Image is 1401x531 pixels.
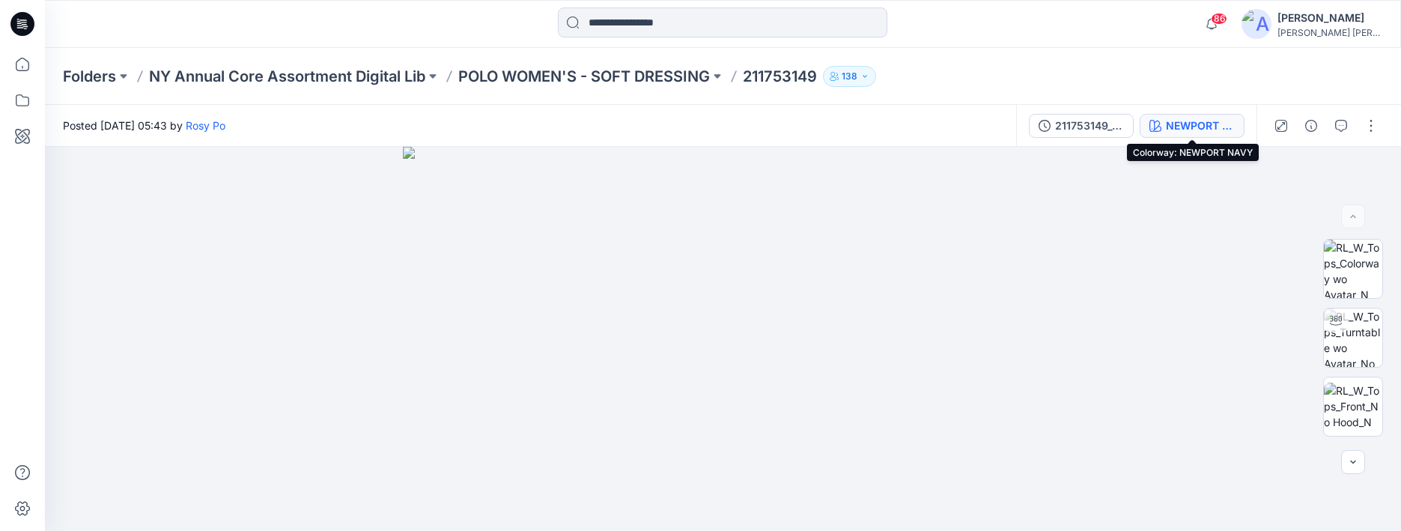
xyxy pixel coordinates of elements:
[1277,27,1382,38] div: [PERSON_NAME] [PERSON_NAME]
[1324,240,1382,298] img: RL_W_Tops_Colorway wo Avatar_N
[63,66,116,87] a: Folders
[1299,114,1323,138] button: Details
[842,68,857,85] p: 138
[149,66,425,87] a: NY Annual Core Assortment Digital Lib
[1029,114,1134,138] button: 211753149_OD241C54_ SL HYDN CM
[1055,118,1124,134] div: 211753149_OD241C54_ SL HYDN CM
[1166,118,1235,134] div: NEWPORT NAVY
[823,66,876,87] button: 138
[1140,114,1245,138] button: NEWPORT NAVY
[186,119,225,132] a: Rosy Po
[1324,383,1382,430] img: RL_W_Tops_Front_No Hood_N
[1277,9,1382,27] div: [PERSON_NAME]
[63,118,225,133] span: Posted [DATE] 05:43 by
[403,147,1043,531] img: eyJhbGciOiJIUzI1NiIsImtpZCI6IjAiLCJzbHQiOiJzZXMiLCJ0eXAiOiJKV1QifQ.eyJkYXRhIjp7InR5cGUiOiJzdG9yYW...
[1242,9,1271,39] img: avatar
[1211,13,1227,25] span: 86
[743,66,817,87] p: 211753149
[458,66,710,87] a: POLO WOMEN'S - SOFT DRESSING
[1324,309,1382,367] img: RL_W_Tops_Turntable wo Avatar_No Hood_N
